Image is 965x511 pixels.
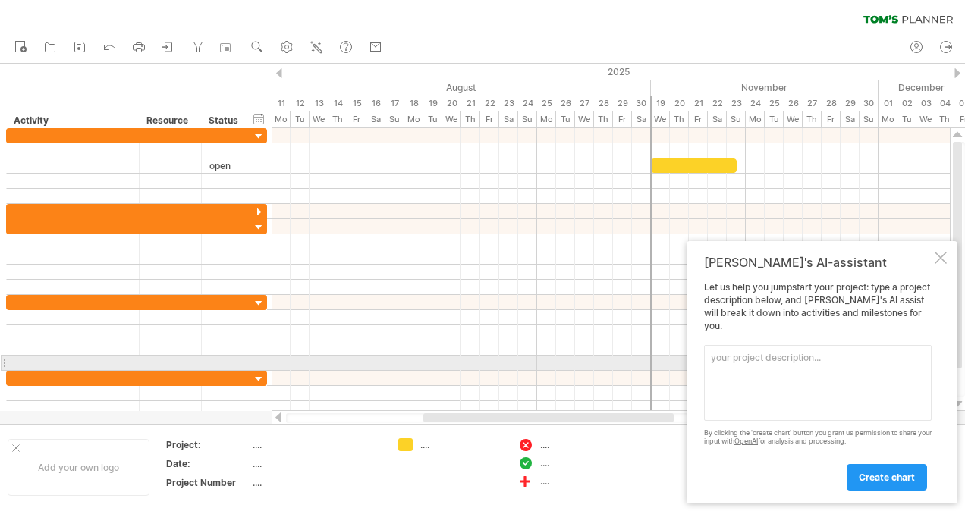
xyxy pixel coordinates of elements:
div: Saturday, 30 August 2025 [632,111,651,127]
div: Wednesday, 20 August 2025 [442,96,461,111]
div: Friday, 15 August 2025 [347,96,366,111]
div: Saturday, 16 August 2025 [366,111,385,127]
div: .... [540,475,623,487]
div: .... [420,438,503,451]
div: Resource [146,113,193,128]
div: Thursday, 20 November 2025 [670,111,689,127]
div: .... [253,438,380,451]
div: Wednesday, 26 November 2025 [784,111,803,127]
div: Friday, 22 August 2025 [480,96,499,111]
span: create chart [859,472,915,483]
div: Friday, 29 August 2025 [613,111,632,127]
div: Tuesday, 12 August 2025 [291,96,310,111]
div: Monday, 18 August 2025 [404,111,423,127]
div: Friday, 21 November 2025 [689,96,708,111]
div: Monday, 1 December 2025 [879,111,897,127]
div: Friday, 15 August 2025 [347,111,366,127]
div: Wednesday, 26 November 2025 [784,96,803,111]
div: Add your own logo [8,439,149,496]
div: Sunday, 23 November 2025 [727,96,746,111]
div: Thursday, 21 August 2025 [461,111,480,127]
div: Wednesday, 3 December 2025 [916,111,935,127]
div: Saturday, 29 November 2025 [841,111,860,127]
div: Saturday, 22 November 2025 [708,111,727,127]
div: Sunday, 24 August 2025 [518,96,537,111]
div: open [209,158,243,173]
div: Saturday, 29 November 2025 [841,96,860,111]
div: Sunday, 17 August 2025 [385,96,404,111]
div: By clicking the 'create chart' button you grant us permission to share your input with for analys... [704,429,932,446]
div: Tuesday, 19 August 2025 [423,96,442,111]
div: Monday, 18 August 2025 [404,96,423,111]
div: Project: [166,438,250,451]
div: Sunday, 17 August 2025 [385,111,404,127]
div: Status [209,113,242,128]
div: August 2025 [82,80,651,96]
div: Wednesday, 27 August 2025 [575,111,594,127]
div: Sunday, 30 November 2025 [860,96,879,111]
div: Thursday, 4 December 2025 [935,96,954,111]
div: .... [253,476,380,489]
div: .... [253,457,380,470]
div: Saturday, 23 August 2025 [499,96,518,111]
div: Thursday, 28 August 2025 [594,111,613,127]
div: Friday, 21 November 2025 [689,111,708,127]
div: Monday, 25 August 2025 [537,96,556,111]
div: Thursday, 27 November 2025 [803,96,822,111]
div: .... [540,438,623,451]
div: Wednesday, 19 November 2025 [651,96,670,111]
div: Thursday, 4 December 2025 [935,111,954,127]
div: Sunday, 30 November 2025 [860,111,879,127]
div: Monday, 24 November 2025 [746,96,765,111]
div: Friday, 22 August 2025 [480,111,499,127]
div: Wednesday, 3 December 2025 [916,96,935,111]
div: Saturday, 30 August 2025 [632,96,651,111]
div: Monday, 25 August 2025 [537,111,556,127]
div: Wednesday, 19 November 2025 [651,111,670,127]
div: Tuesday, 19 August 2025 [423,111,442,127]
div: Friday, 28 November 2025 [822,96,841,111]
div: Tuesday, 25 November 2025 [765,96,784,111]
div: Thursday, 20 November 2025 [670,96,689,111]
div: Let us help you jumpstart your project: type a project description below, and [PERSON_NAME]'s AI ... [704,281,932,490]
div: Sunday, 23 November 2025 [727,111,746,127]
div: Sunday, 24 August 2025 [518,111,537,127]
div: Wednesday, 27 August 2025 [575,96,594,111]
div: Thursday, 21 August 2025 [461,96,480,111]
div: Tuesday, 25 November 2025 [765,111,784,127]
div: Thursday, 27 November 2025 [803,111,822,127]
div: Monday, 1 December 2025 [879,96,897,111]
div: Tuesday, 26 August 2025 [556,96,575,111]
div: Saturday, 22 November 2025 [708,96,727,111]
div: Monday, 24 November 2025 [746,111,765,127]
div: Friday, 28 November 2025 [822,111,841,127]
div: Saturday, 23 August 2025 [499,111,518,127]
div: Date: [166,457,250,470]
div: Tuesday, 26 August 2025 [556,111,575,127]
div: Activity [14,113,130,128]
div: Tuesday, 2 December 2025 [897,111,916,127]
div: Tuesday, 2 December 2025 [897,96,916,111]
div: Tuesday, 12 August 2025 [291,111,310,127]
div: Friday, 29 August 2025 [613,96,632,111]
div: Wednesday, 20 August 2025 [442,111,461,127]
div: [PERSON_NAME]'s AI-assistant [704,255,932,270]
a: OpenAI [734,437,758,445]
div: .... [540,456,623,469]
div: Monday, 11 August 2025 [272,111,291,127]
div: Saturday, 16 August 2025 [366,96,385,111]
div: Monday, 11 August 2025 [272,96,291,111]
div: Wednesday, 13 August 2025 [310,96,328,111]
div: Wednesday, 13 August 2025 [310,111,328,127]
div: November 2025 [651,80,879,96]
div: Thursday, 28 August 2025 [594,96,613,111]
div: Thursday, 14 August 2025 [328,111,347,127]
div: Project Number [166,476,250,489]
a: create chart [847,464,927,491]
div: Thursday, 14 August 2025 [328,96,347,111]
